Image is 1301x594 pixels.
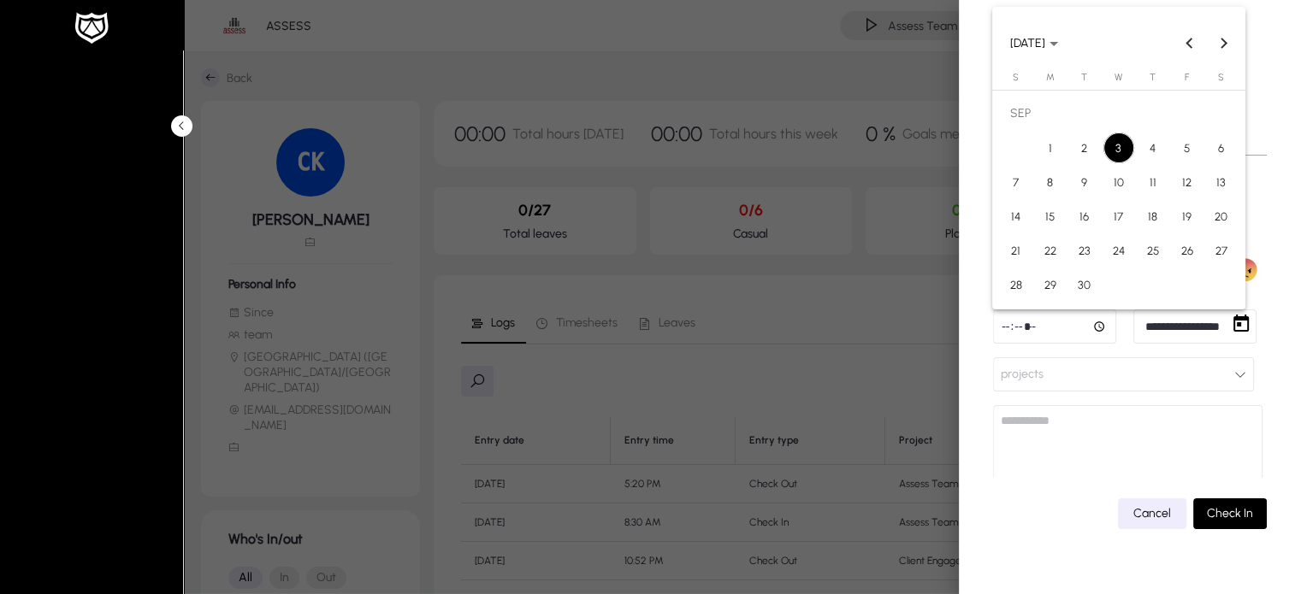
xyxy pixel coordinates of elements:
button: Sep 9, 2025 [1067,165,1102,199]
button: Sep 21, 2025 [999,233,1033,268]
span: 11 [1138,167,1168,197]
button: Sep 18, 2025 [1136,199,1170,233]
span: 1 [1035,132,1066,163]
span: F [1185,72,1189,83]
span: 16 [1069,201,1100,232]
span: 4 [1138,132,1168,163]
span: 27 [1206,235,1237,266]
span: 9 [1069,167,1100,197]
span: 2 [1069,132,1100,163]
span: 30 [1069,269,1100,300]
span: 29 [1035,269,1066,300]
span: 7 [1001,167,1032,197]
span: S [1218,72,1224,83]
span: 22 [1035,235,1066,266]
span: 20 [1206,201,1237,232]
span: M [1046,72,1055,83]
span: 3 [1103,132,1134,163]
span: 21 [1001,235,1032,266]
button: Sep 4, 2025 [1136,131,1170,165]
button: Previous month [1173,26,1207,60]
button: Sep 3, 2025 [1102,131,1136,165]
span: 12 [1172,167,1203,197]
button: Sep 13, 2025 [1204,165,1239,199]
button: Sep 22, 2025 [1033,233,1067,268]
button: Sep 2, 2025 [1067,131,1102,165]
span: 19 [1172,201,1203,232]
button: Sep 11, 2025 [1136,165,1170,199]
span: W [1115,72,1122,83]
button: Sep 16, 2025 [1067,199,1102,233]
button: Sep 10, 2025 [1102,165,1136,199]
span: 13 [1206,167,1237,197]
span: 15 [1035,201,1066,232]
button: Sep 8, 2025 [1033,165,1067,199]
button: Sep 14, 2025 [999,199,1033,233]
button: Sep 23, 2025 [1067,233,1102,268]
span: 23 [1069,235,1100,266]
button: Choose month and year [1003,27,1065,58]
button: Sep 1, 2025 [1033,131,1067,165]
button: Sep 28, 2025 [999,268,1033,302]
button: Sep 24, 2025 [1102,233,1136,268]
span: 5 [1172,132,1203,163]
button: Sep 25, 2025 [1136,233,1170,268]
button: Sep 12, 2025 [1170,165,1204,199]
button: Sep 19, 2025 [1170,199,1204,233]
span: [DATE] [1010,36,1045,50]
span: S [1013,72,1019,83]
span: 28 [1001,269,1032,300]
span: T [1150,72,1156,83]
button: Sep 26, 2025 [1170,233,1204,268]
span: 24 [1103,235,1134,266]
button: Sep 6, 2025 [1204,131,1239,165]
span: 14 [1001,201,1032,232]
button: Sep 15, 2025 [1033,199,1067,233]
span: 6 [1206,132,1237,163]
span: 10 [1103,167,1134,197]
button: Sep 29, 2025 [1033,268,1067,302]
span: 25 [1138,235,1168,266]
td: SEP [999,97,1239,131]
button: Sep 27, 2025 [1204,233,1239,268]
button: Sep 5, 2025 [1170,131,1204,165]
button: Sep 7, 2025 [999,165,1033,199]
button: Sep 17, 2025 [1102,199,1136,233]
button: Next month [1207,26,1241,60]
button: Sep 20, 2025 [1204,199,1239,233]
button: Sep 30, 2025 [1067,268,1102,302]
span: 17 [1103,201,1134,232]
span: 26 [1172,235,1203,266]
span: 8 [1035,167,1066,197]
span: 18 [1138,201,1168,232]
span: T [1081,72,1087,83]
